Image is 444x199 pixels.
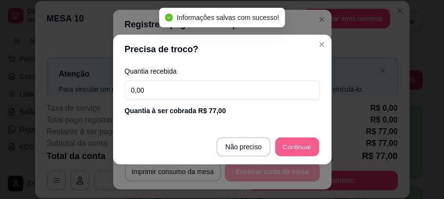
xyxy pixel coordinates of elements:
[125,68,320,75] label: Quantia recebida
[314,37,329,52] button: Close
[216,137,270,157] button: Não preciso
[176,14,279,21] span: Informações salvas com sucesso!
[125,106,320,116] div: Quantia à ser cobrada R$ 77,00
[275,138,319,157] button: Continuar
[165,14,173,21] span: check-circle
[113,35,331,64] header: Precisa de troco?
